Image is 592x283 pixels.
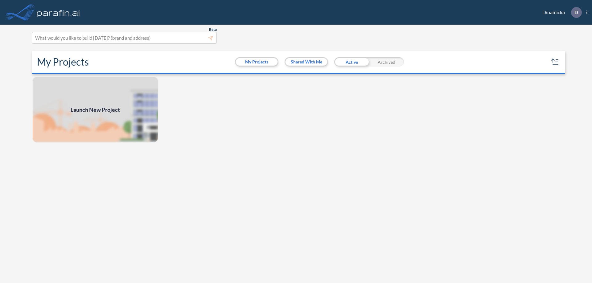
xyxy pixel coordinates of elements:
[286,58,327,66] button: Shared With Me
[533,7,587,18] div: Dinamicka
[334,57,369,67] div: Active
[32,76,158,143] img: add
[35,6,81,18] img: logo
[37,56,89,68] h2: My Projects
[236,58,277,66] button: My Projects
[574,10,578,15] p: D
[369,57,404,67] div: Archived
[32,76,158,143] a: Launch New Project
[550,57,560,67] button: sort
[209,27,217,32] span: Beta
[71,106,120,114] span: Launch New Project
